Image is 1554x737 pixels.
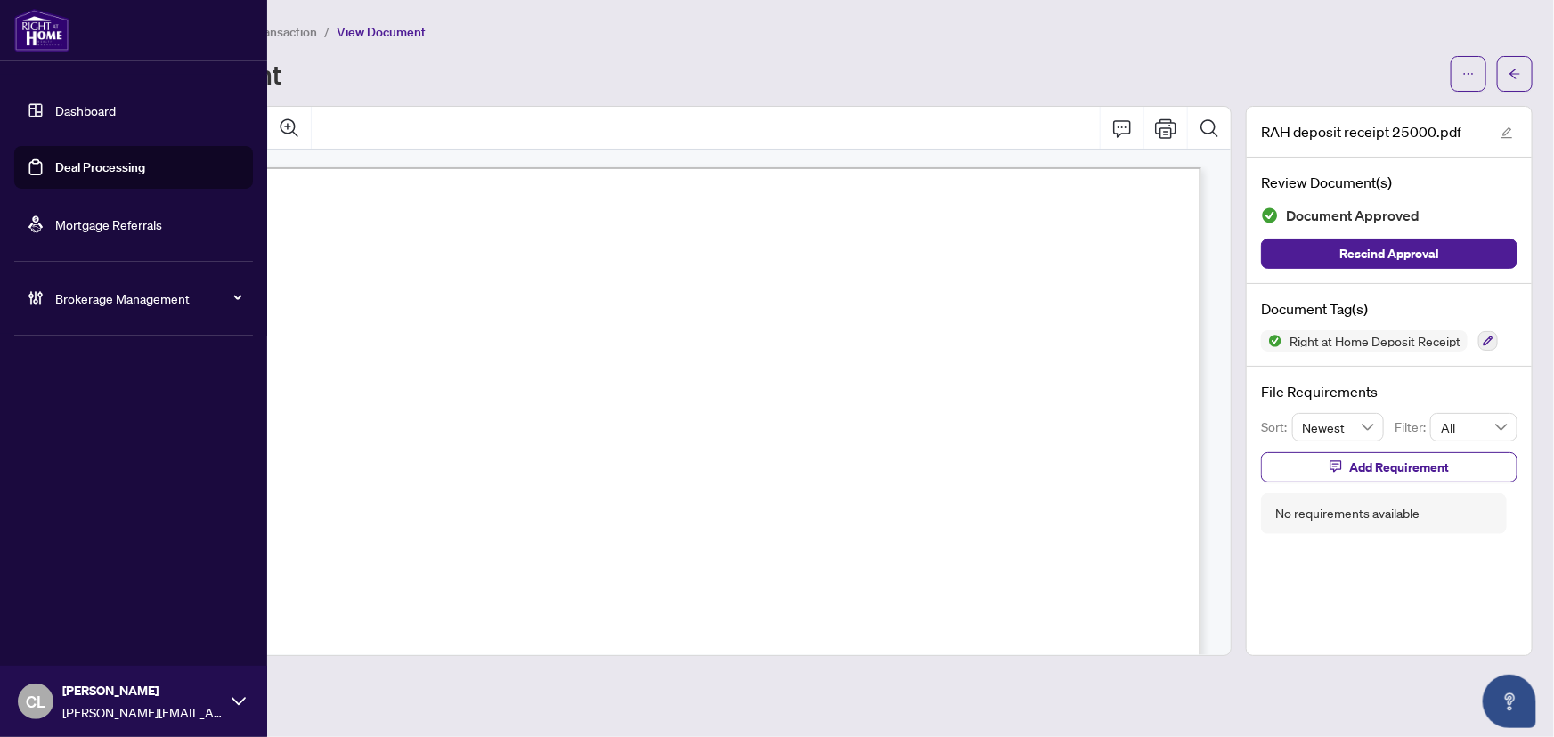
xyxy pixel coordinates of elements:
[1261,239,1517,269] button: Rescind Approval
[55,159,145,175] a: Deal Processing
[55,102,116,118] a: Dashboard
[1483,675,1536,728] button: Open asap
[14,9,69,52] img: logo
[1261,207,1279,224] img: Document Status
[62,681,223,701] span: [PERSON_NAME]
[55,216,162,232] a: Mortgage Referrals
[324,21,330,42] li: /
[1349,453,1449,482] span: Add Requirement
[1509,68,1521,80] span: arrow-left
[55,288,240,308] span: Brokerage Management
[1462,68,1475,80] span: ellipsis
[1339,239,1439,268] span: Rescind Approval
[1282,335,1468,347] span: Right at Home Deposit Receipt
[1261,452,1517,482] button: Add Requirement
[1261,172,1517,193] h4: Review Document(s)
[1261,381,1517,402] h4: File Requirements
[1286,204,1420,228] span: Document Approved
[1395,417,1430,437] p: Filter:
[1275,504,1420,523] div: No requirements available
[1441,414,1507,441] span: All
[1261,330,1282,352] img: Status Icon
[1261,417,1292,437] p: Sort:
[1303,414,1374,441] span: Newest
[337,24,426,40] span: View Document
[1261,121,1461,142] span: RAH deposit receipt 25000.pdf
[222,24,317,40] span: View Transaction
[26,689,45,714] span: CL
[62,702,223,722] span: [PERSON_NAME][EMAIL_ADDRESS][DOMAIN_NAME]
[1501,126,1513,139] span: edit
[1261,298,1517,320] h4: Document Tag(s)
